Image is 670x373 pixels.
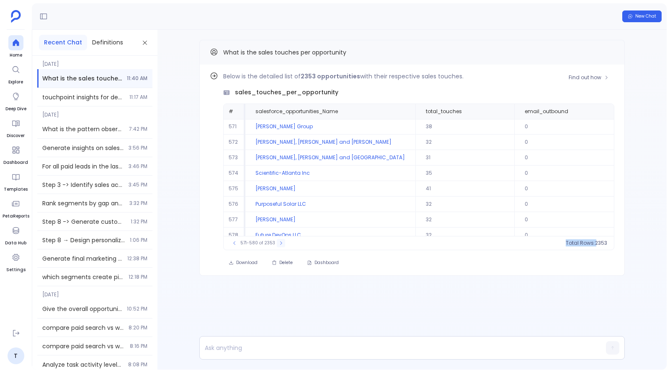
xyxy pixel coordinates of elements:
[42,324,124,332] span: compare paid search vs webinars for lead-to-opportunity conversion, include confidence
[415,197,514,212] td: 32
[8,52,23,59] span: Home
[566,240,595,246] span: Total Rows:
[4,186,28,193] span: Templates
[235,88,338,97] span: sales_touches_per_opportunity
[224,119,245,135] td: 571
[224,212,245,228] td: 577
[236,260,258,266] span: Download
[563,71,614,84] button: Find out how
[3,159,28,166] span: Dashboard
[245,197,415,212] td: Purposeful Solar LLC
[39,35,87,50] button: Recent Chat
[129,163,147,170] span: 3:46 PM
[129,126,147,132] span: 7:42 PM
[42,236,125,244] span: Step 8 → Design personalized customer success outreach sequence with account-specific talking poi...
[42,93,124,101] span: touchpoint insights for deals closed in last 2 years
[37,286,152,298] span: [DATE]
[42,74,122,83] span: What is the sales touches per opportunity
[42,360,123,369] span: Analyze task activity levels for enterprise accounts from Step 1 within the last 100 days Query s...
[525,108,568,115] span: email_outbound
[514,119,621,135] td: 0
[5,106,26,112] span: Deep Dive
[245,166,415,181] td: Scientific-Atlanta Inc
[514,228,621,243] td: 0
[42,199,124,207] span: Rank segments by gap and provide comprehensive analysis. Rank segments by gap score (highest gap ...
[415,181,514,197] td: 41
[37,56,152,67] span: [DATE]
[514,135,621,150] td: 0
[514,212,621,228] td: 0
[5,89,26,112] a: Deep Dive
[224,181,245,197] td: 575
[129,274,147,280] span: 12:18 PM
[514,166,621,181] td: 0
[131,218,147,225] span: 1:32 PM
[42,218,126,226] span: Step 8 -> Generate customer success outreach sequence recommendations based on risk profiles and ...
[224,135,245,150] td: 572
[3,142,28,166] a: Dashboard
[224,150,245,166] td: 573
[42,342,125,350] span: compare paid search vs webinars for lead-to-opportunity conversion, include confidence
[415,150,514,166] td: 31
[223,48,346,57] span: What is the sales touches per opportunity
[224,166,245,181] td: 574
[622,10,662,22] button: New Chat
[224,197,245,212] td: 576
[415,228,514,243] td: 32
[245,150,415,166] td: [PERSON_NAME], [PERSON_NAME] and [GEOGRAPHIC_DATA]
[127,306,147,312] span: 10:52 PM
[301,72,360,80] strong: 2353 opportunities
[415,166,514,181] td: 35
[42,181,124,189] span: Step 3 -> Identify sales activities associated with the converted paid lead opportunities from St...
[129,145,147,151] span: 3:56 PM
[6,250,26,273] a: Settings
[3,213,29,220] span: PetaReports
[3,196,29,220] a: PetaReports
[245,212,415,228] td: [PERSON_NAME]
[6,267,26,273] span: Settings
[129,200,147,207] span: 3:32 PM
[4,169,28,193] a: Templates
[42,273,124,281] span: which segments create pipeline fast but close slow, rank by gap
[42,305,122,313] span: Give the overall opportunity summary
[266,257,298,269] button: Delete
[42,162,124,171] span: For all paid leads in the last 90 days who converted to opportunities, did sales activities play ...
[514,181,621,197] td: 0
[245,135,415,150] td: [PERSON_NAME], [PERSON_NAME] and [PERSON_NAME]
[11,10,21,23] img: petavue logo
[415,212,514,228] td: 32
[245,119,415,135] td: [PERSON_NAME] Group
[87,35,128,50] button: Definitions
[223,257,263,269] button: Download
[42,254,122,263] span: Generate final marketing channel performance report with recommendations. Create comprehensive re...
[229,108,233,115] span: #
[426,108,462,115] span: total_touches
[595,240,607,246] span: 2353
[128,361,147,368] span: 8:08 PM
[415,135,514,150] td: 32
[8,79,23,85] span: Explore
[8,347,24,364] a: T
[129,181,147,188] span: 3:45 PM
[314,260,339,266] span: Dashboard
[635,13,656,19] span: New Chat
[42,125,124,133] span: What is the pattern observed in the number of opportunities month over month
[255,108,338,115] span: salesforce_opportunities_Name
[569,74,601,81] span: Find out how
[279,260,293,266] span: Delete
[7,132,25,139] span: Discover
[130,237,147,243] span: 1:06 PM
[129,94,147,101] span: 11:17 AM
[37,106,152,118] span: [DATE]
[5,223,26,246] a: Data Hub
[224,228,245,243] td: 578
[127,255,147,262] span: 12:38 PM
[240,240,275,246] span: 571-580 of 2353
[514,150,621,166] td: 0
[129,324,147,331] span: 8:20 PM
[514,197,621,212] td: 0
[301,257,344,269] button: Dashboard
[415,119,514,135] td: 38
[5,240,26,246] span: Data Hub
[223,71,614,81] p: Below is the detailed list of with their respective sales touches.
